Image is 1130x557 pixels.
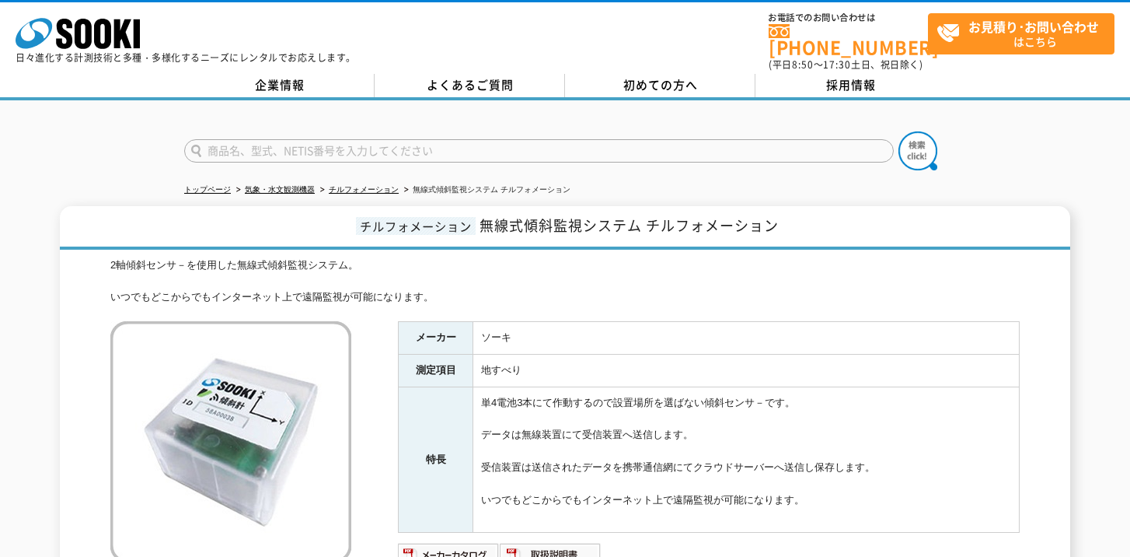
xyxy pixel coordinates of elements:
[769,24,928,56] a: [PHONE_NUMBER]
[565,74,755,97] a: 初めての方へ
[823,58,851,72] span: 17:30
[898,131,937,170] img: btn_search.png
[936,14,1114,53] span: はこちら
[769,13,928,23] span: お電話でのお問い合わせは
[401,182,570,198] li: 無線式傾斜監視システム チルフォメーション
[928,13,1114,54] a: お見積り･お問い合わせはこちら
[245,185,315,194] a: 気象・水文観測機器
[184,139,894,163] input: 商品名、型式、NETIS番号を入力してください
[110,257,1020,306] div: 2軸傾斜センサ－を使用した無線式傾斜監視システム。 いつでもどこからでもインターネット上で遠隔監視が可能になります。
[473,322,1020,355] td: ソーキ
[329,185,399,194] a: チルフォメーション
[968,17,1099,36] strong: お見積り･お問い合わせ
[356,217,476,235] span: チルフォメーション
[399,355,473,387] th: 測定項目
[473,355,1020,387] td: 地すべり
[755,74,946,97] a: 採用情報
[769,58,922,72] span: (平日 ～ 土日、祝日除く)
[623,76,698,93] span: 初めての方へ
[375,74,565,97] a: よくあるご質問
[473,387,1020,532] td: 単4電池3本にて作動するので設置場所を選ばない傾斜センサ－です。 データは無線装置にて受信装置へ送信します。 受信装置は送信されたデータを携帯通信網にてクラウドサーバーへ送信し保存します。 いつ...
[16,53,356,62] p: 日々進化する計測技術と多種・多様化するニーズにレンタルでお応えします。
[184,74,375,97] a: 企業情報
[792,58,814,72] span: 8:50
[184,185,231,194] a: トップページ
[399,387,473,532] th: 特長
[399,322,473,355] th: メーカー
[480,215,779,236] span: 無線式傾斜監視システム チルフォメーション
